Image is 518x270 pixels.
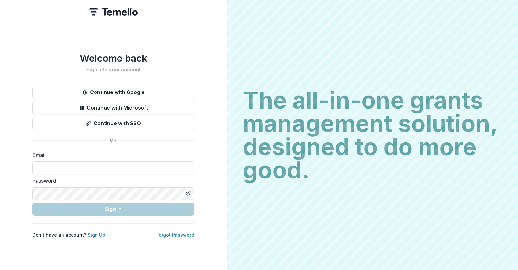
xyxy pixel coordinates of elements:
button: Sign In [32,203,194,216]
button: Toggle password visibility [183,189,193,199]
h1: Welcome back [32,52,194,64]
button: Continue with Google [32,86,194,99]
a: Sign Up [88,232,105,238]
p: Don't have an account? [32,232,105,238]
a: Forgot Password [156,232,194,238]
label: Email [32,151,190,159]
h2: Sign into your account [32,67,194,73]
button: Continue with Microsoft [32,102,194,114]
button: Continue with SSO [32,117,194,130]
label: Password [32,177,190,185]
img: Temelio [89,8,138,16]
